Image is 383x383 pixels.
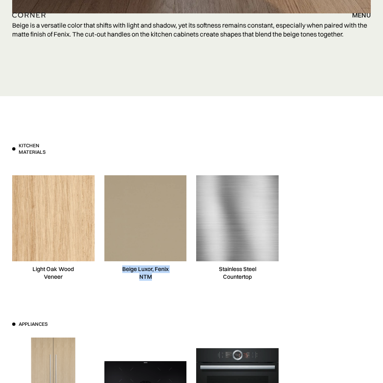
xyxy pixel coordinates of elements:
div: menu [344,8,371,22]
h3: Appliances [19,321,48,328]
a: home [12,10,70,20]
div: Light Oak Wood Veneer [24,265,82,281]
div: Beige Luxor, Fenix NTM [117,265,175,281]
h3: Kitchen materials [19,142,64,156]
div: menu [352,12,371,18]
div: Stainless Steel Countertop [208,265,266,281]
